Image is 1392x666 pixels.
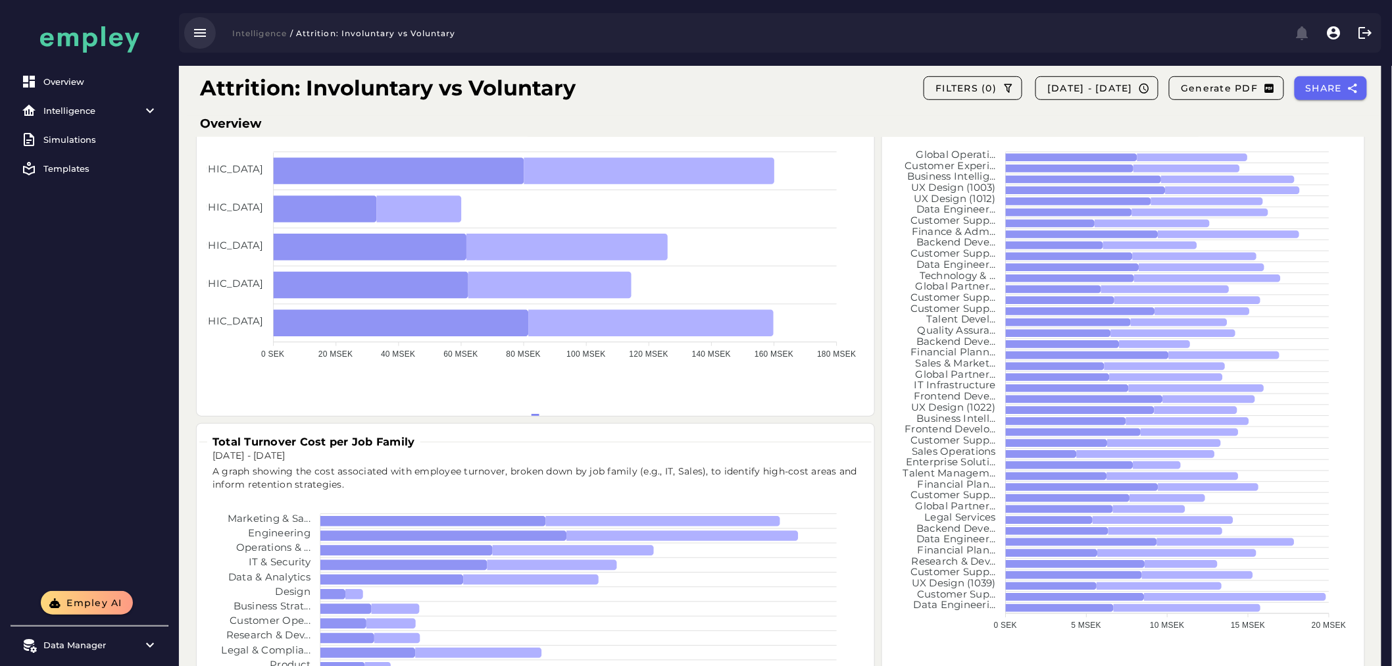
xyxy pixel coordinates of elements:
span: Intelligence [232,28,287,38]
button: Intelligence [224,24,287,42]
tspan: Customer Sup... [917,588,996,600]
tspan: [GEOGRAPHIC_DATA] [151,239,264,251]
div: Data Manager [43,640,136,650]
tspan: Global Partner... [916,280,996,293]
tspan: Talent Managem... [903,467,996,480]
div: Templates [43,163,158,174]
h1: Attrition: Involuntary vs Voluntary [200,72,576,104]
tspan: Backend Deve... [916,522,996,534]
tspan: 20 MSEK [1312,621,1346,630]
tspan: Global Partner... [916,500,996,513]
tspan: 160 MSEK [755,349,793,359]
button: / Attrition: Involuntary vs Voluntary [287,24,464,42]
tspan: UX Design (1012) [914,192,996,205]
h3: Overview [200,115,1360,133]
tspan: Frontend Deve... [914,390,996,403]
tspan: Talent Devel... [926,313,996,326]
tspan: Legal & Complia... [222,644,311,656]
tspan: Customer Supp... [910,214,996,226]
tspan: Data Engineer... [916,203,996,216]
tspan: [GEOGRAPHIC_DATA] [151,163,264,176]
button: FILTERS (0) [924,76,1022,100]
tspan: Customer Supp... [910,302,996,315]
span: Generate PDF [1180,82,1258,94]
a: Simulations [16,126,163,153]
tspan: Global Operati... [916,148,996,161]
tspan: Customer Supp... [910,434,996,446]
tspan: Design [276,585,311,598]
tspan: Marketing & Sa... [228,512,311,525]
tspan: 60 MSEK [443,349,478,359]
tspan: Frontend Develo... [905,423,997,436]
tspan: Data Engineeri... [914,599,996,611]
tspan: Customer Supp... [910,291,996,303]
tspan: Customer Supp... [910,247,996,260]
tspan: 120 MSEK [630,349,668,359]
tspan: Customer Supp... [910,566,996,578]
tspan: Customer Supp... [910,489,996,501]
tspan: Backend Deve... [916,335,996,347]
tspan: 140 MSEK [692,349,731,359]
h3: Total Turnover Cost per Job Family [207,434,420,449]
div: A graph showing the cost associated with employee turnover, broken down by job family (e.g., IT, ... [205,457,872,499]
tspan: Global Partner... [916,368,996,380]
tspan: UX Design (1003) [911,181,996,193]
tspan: Business Intellig... [907,170,996,183]
tspan: 10 MSEK [1150,621,1184,630]
tspan: 180 MSEK [817,349,856,359]
tspan: Business Strat... [234,600,311,613]
tspan: 5 MSEK [1072,621,1102,630]
tspan: 40 MSEK [381,349,415,359]
tspan: 80 MSEK [507,349,541,359]
tspan: 100 MSEK [566,349,605,359]
button: Generate PDF [1169,76,1283,100]
tspan: Sales & Market... [916,357,996,370]
span: SHARE [1305,82,1343,94]
tspan: UX Design (1022) [911,401,996,413]
tspan: Customer Experi... [905,159,997,172]
tspan: Data Engineer... [916,533,996,546]
button: SHARE [1295,76,1368,100]
tspan: Customer Ope... [230,615,311,627]
tspan: Data & Analytics [228,571,311,583]
span: FILTERS (0) [935,82,997,94]
tspan: Research & Dev... [912,555,996,567]
button: [DATE] - [DATE] [1035,76,1158,100]
div: Overview [43,76,158,87]
tspan: Enterprise Soluti... [906,456,996,469]
tspan: Financial Plann... [911,346,997,359]
tspan: Finance & Adm... [912,225,996,238]
tspan: Operations & ... [236,542,311,554]
tspan: [GEOGRAPHIC_DATA] [151,201,264,213]
tspan: Business Intell... [917,412,997,424]
tspan: Financial Plan... [918,544,996,556]
span: / Attrition: Involuntary vs Voluntary [289,28,456,38]
tspan: Quality Assura... [918,324,996,336]
tspan: Research & Dev... [226,629,311,642]
a: Overview [16,68,163,95]
tspan: 15 MSEK [1231,621,1265,630]
div: Simulations [43,134,158,145]
tspan: Backend Deve... [916,236,996,249]
tspan: [GEOGRAPHIC_DATA] [151,315,264,328]
tspan: IT Infrastructure [914,379,996,392]
span: [DATE] - [DATE] [1047,82,1133,94]
a: Templates [16,155,163,182]
tspan: IT & Security [249,556,311,569]
tspan: Financial Plan... [918,478,996,490]
tspan: 20 MSEK [318,349,353,359]
tspan: Sales Operations [912,445,996,457]
tspan: Engineering [248,526,311,539]
tspan: Data Engineer... [916,258,996,270]
span: Empley AI [66,597,122,609]
tspan: 0 SEK [994,621,1017,630]
tspan: UX Design (1039) [912,577,996,590]
tspan: 0 SEK [261,349,284,359]
div: Intelligence [43,105,136,116]
button: Empley AI [41,591,133,615]
tspan: [GEOGRAPHIC_DATA] [151,277,264,290]
tspan: Technology & ... [920,269,996,282]
tspan: Legal Services [925,511,997,523]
